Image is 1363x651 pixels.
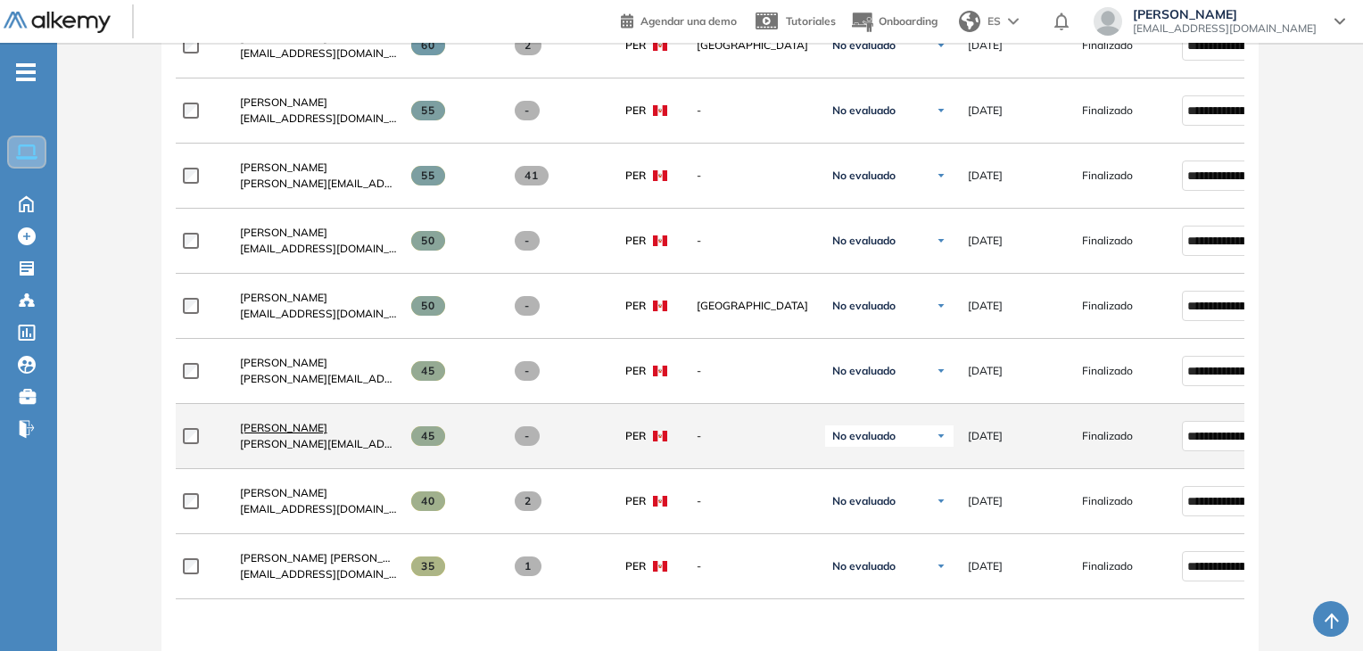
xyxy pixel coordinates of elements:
[240,291,327,304] span: [PERSON_NAME]
[240,241,397,257] span: [EMAIL_ADDRESS][DOMAIN_NAME]
[850,3,938,41] button: Onboarding
[240,160,397,176] a: [PERSON_NAME]
[240,371,397,387] span: [PERSON_NAME][EMAIL_ADDRESS][PERSON_NAME][DOMAIN_NAME]
[240,306,397,322] span: [EMAIL_ADDRESS][DOMAIN_NAME]
[697,298,811,314] span: [GEOGRAPHIC_DATA]
[697,103,811,119] span: -
[515,491,542,511] span: 2
[1082,168,1133,184] span: Finalizado
[968,363,1003,379] span: [DATE]
[832,234,896,248] span: No evaluado
[832,494,896,508] span: No evaluado
[1008,18,1019,25] img: arrow
[411,426,446,446] span: 45
[1082,363,1133,379] span: Finalizado
[653,105,667,116] img: PER
[515,101,541,120] span: -
[653,170,667,181] img: PER
[515,166,549,185] span: 41
[653,366,667,376] img: PER
[1082,298,1133,314] span: Finalizado
[936,561,946,572] img: Ícono de flecha
[240,550,397,566] a: [PERSON_NAME] [PERSON_NAME]
[625,298,646,314] span: PER
[936,235,946,246] img: Ícono de flecha
[832,169,896,183] span: No evaluado
[240,356,327,369] span: [PERSON_NAME]
[625,493,646,509] span: PER
[697,558,811,574] span: -
[936,431,946,441] img: Ícono de flecha
[240,551,417,564] span: [PERSON_NAME] [PERSON_NAME]
[968,103,1003,119] span: [DATE]
[411,101,446,120] span: 55
[1082,558,1133,574] span: Finalizado
[621,9,737,30] a: Agendar una demo
[936,496,946,507] img: Ícono de flecha
[625,168,646,184] span: PER
[240,176,397,192] span: [PERSON_NAME][EMAIL_ADDRESS][DOMAIN_NAME]
[653,301,667,311] img: PER
[625,233,646,249] span: PER
[411,296,446,316] span: 50
[697,233,811,249] span: -
[697,363,811,379] span: -
[515,361,541,381] span: -
[936,366,946,376] img: Ícono de flecha
[653,431,667,441] img: PER
[697,428,811,444] span: -
[832,299,896,313] span: No evaluado
[240,95,327,109] span: [PERSON_NAME]
[968,168,1003,184] span: [DATE]
[515,296,541,316] span: -
[411,36,446,55] span: 60
[936,170,946,181] img: Ícono de flecha
[968,493,1003,509] span: [DATE]
[625,363,646,379] span: PER
[16,70,36,74] i: -
[411,361,446,381] span: 45
[411,166,446,185] span: 55
[1082,233,1133,249] span: Finalizado
[240,501,397,517] span: [EMAIL_ADDRESS][DOMAIN_NAME]
[936,40,946,51] img: Ícono de flecha
[625,37,646,54] span: PER
[240,95,397,111] a: [PERSON_NAME]
[240,436,397,452] span: [PERSON_NAME][EMAIL_ADDRESS][DOMAIN_NAME]
[879,14,938,28] span: Onboarding
[240,45,397,62] span: [EMAIL_ADDRESS][DOMAIN_NAME]
[968,298,1003,314] span: [DATE]
[968,233,1003,249] span: [DATE]
[653,561,667,572] img: PER
[1133,7,1317,21] span: [PERSON_NAME]
[936,301,946,311] img: Ícono de flecha
[936,105,946,116] img: Ícono de flecha
[240,30,327,44] span: [PERSON_NAME]
[240,485,397,501] a: [PERSON_NAME]
[515,426,541,446] span: -
[4,12,111,34] img: Logo
[653,40,667,51] img: PER
[411,556,446,576] span: 35
[832,103,896,118] span: No evaluado
[240,355,397,371] a: [PERSON_NAME]
[832,364,896,378] span: No evaluado
[987,13,1001,29] span: ES
[240,225,397,241] a: [PERSON_NAME]
[653,496,667,507] img: PER
[959,11,980,32] img: world
[240,161,327,174] span: [PERSON_NAME]
[832,559,896,573] span: No evaluado
[1082,493,1133,509] span: Finalizado
[697,37,811,54] span: [GEOGRAPHIC_DATA]
[411,491,446,511] span: 40
[515,231,541,251] span: -
[515,36,542,55] span: 2
[1082,428,1133,444] span: Finalizado
[968,428,1003,444] span: [DATE]
[240,290,397,306] a: [PERSON_NAME]
[240,486,327,499] span: [PERSON_NAME]
[697,168,811,184] span: -
[1082,103,1133,119] span: Finalizado
[968,558,1003,574] span: [DATE]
